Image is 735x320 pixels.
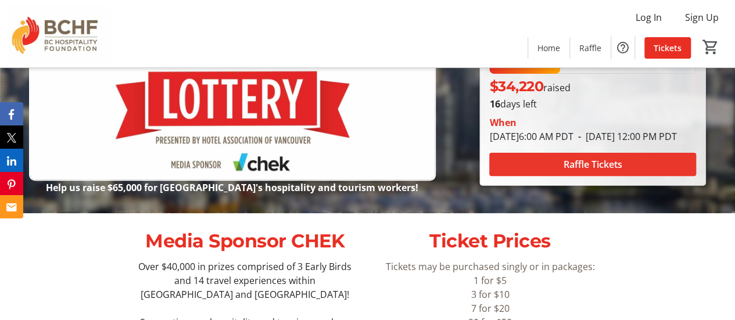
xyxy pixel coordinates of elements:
a: Home [528,37,569,59]
img: BC Hospitality Foundation's Logo [7,5,110,63]
span: [DATE] 12:00 PM PDT [573,130,676,143]
p: Over $40,000 in prizes comprised of 3 Early Birds and 14 travel experiences within [GEOGRAPHIC_DA... [130,260,361,301]
div: 34.22% of fundraising goal reached [489,64,696,74]
p: raised [489,76,571,97]
button: Log In [626,8,671,27]
a: Raffle [570,37,611,59]
button: Help [611,36,634,59]
p: Ticket Prices [375,227,606,255]
span: Tickets may be purchased singly or in packages: [385,260,594,273]
p: days left [489,97,696,111]
span: Tickets [654,42,682,54]
span: - [573,130,585,143]
span: Raffle Tickets [564,157,622,171]
strong: Help us raise $65,000 for [GEOGRAPHIC_DATA]'s hospitality and tourism workers! [46,181,418,194]
span: 7 for $20 [471,302,509,315]
span: Sign Up [685,10,719,24]
span: 16 [489,98,500,110]
div: When [489,116,516,130]
span: Raffle [579,42,601,54]
span: 1 for $5 [474,274,507,287]
button: Raffle Tickets [489,153,696,176]
button: Sign Up [676,8,728,27]
p: Media Sponsor CHEK [130,227,361,255]
span: $34,220 [489,78,543,95]
span: Home [537,42,560,54]
span: [DATE] 6:00 AM PDT [489,130,573,143]
button: Cart [700,37,721,57]
span: 3 for $10 [471,288,509,301]
span: Log In [636,10,662,24]
a: Tickets [644,37,691,59]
